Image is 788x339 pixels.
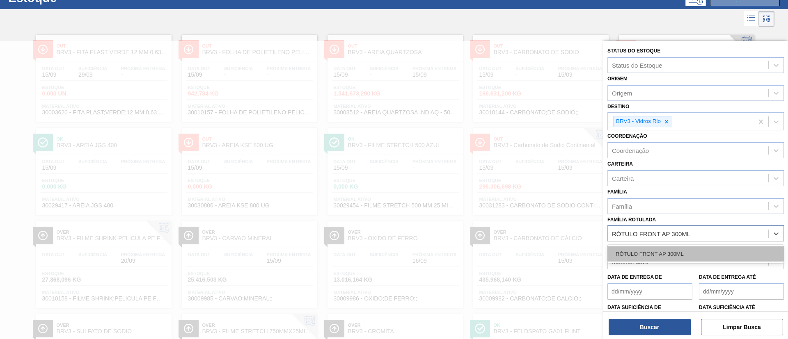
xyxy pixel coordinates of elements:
[612,147,649,154] div: Coordenação
[607,283,692,300] input: dd/mm/yyyy
[607,48,660,54] label: Status do Estoque
[176,29,321,122] a: ÍconeOutBRV3 - FOLHA DE POLIETILENO PELICULA POLIETILENData out15/09Suficiência-Próxima Entrega-E...
[30,29,176,122] a: ÍconeOutBRV3 - FITA PLAST VERDE 12 MM 0,63 MM 2000 MData out15/09Suficiência29/09Próxima Entrega-...
[699,305,755,310] label: Data suficiência até
[607,217,656,223] label: Família Rotulada
[612,175,634,182] div: Carteira
[321,29,467,122] a: ÍconeOutBRV3 - AREIA QUARTZOSAData out15/09Suficiência-Próxima Entrega15/09Estoque1.341.673,290 K...
[607,76,628,82] label: Origem
[699,283,784,300] input: dd/mm/yyyy
[607,244,648,250] label: Material ativo
[614,116,662,127] div: BRV3 - Vidros Rio
[607,104,629,109] label: Destino
[607,305,661,310] label: Data suficiência de
[607,133,647,139] label: Coordenação
[607,189,627,195] label: Família
[759,11,774,27] div: Visão em Cards
[699,274,756,280] label: Data de Entrega até
[612,202,632,209] div: Família
[612,89,632,96] div: Origem
[607,161,633,167] label: Carteira
[613,29,758,122] a: ÍconeOutBRV3 - FONOLITO 1MMData out15/09Suficiência-Próxima Entrega15/09Estoque119.402,400 KGMate...
[612,61,662,68] div: Status do Estoque
[467,29,613,122] a: ÍconeOutBRV3 - CARBONATO DE SÓDIOData out15/09Suficiência-Próxima Entrega15/09Estoque166.631,200 ...
[744,11,759,27] div: Visão em Lista
[607,274,662,280] label: Data de Entrega de
[607,246,784,262] div: RÓTULO FRONT AP 300ML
